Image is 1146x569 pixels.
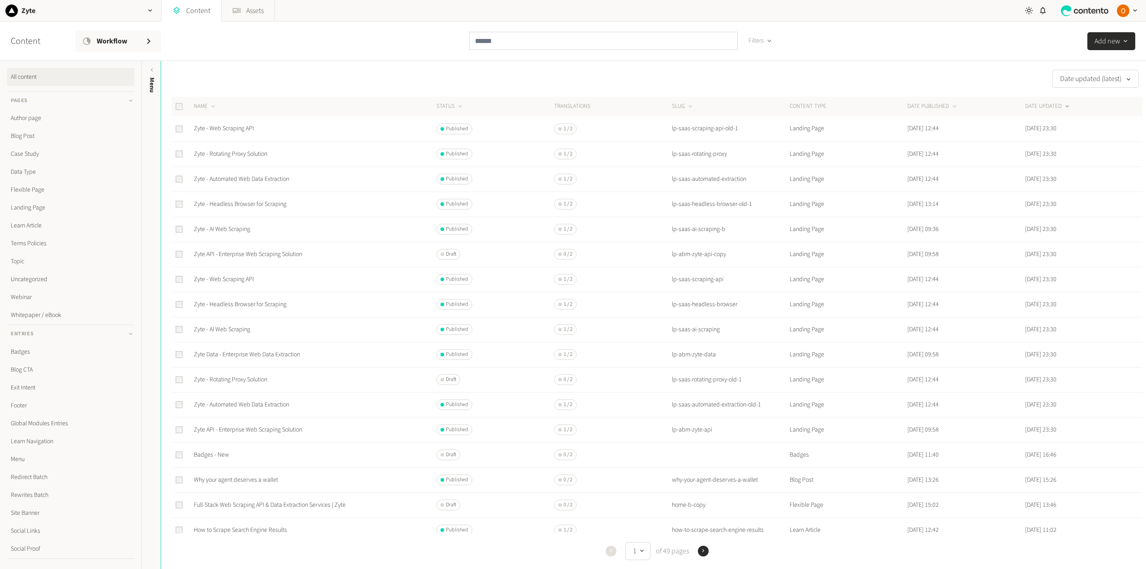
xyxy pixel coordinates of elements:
time: [DATE] 15:02 [907,501,939,509]
button: 1 [625,542,650,560]
button: Add new [1087,32,1135,50]
time: [DATE] 12:42 [907,526,939,535]
time: [DATE] 12:44 [907,400,939,409]
td: lp-abm-zyte-api-copy [671,242,789,267]
time: [DATE] 09:36 [907,225,939,234]
a: Menu [7,450,134,468]
span: Published [446,150,468,158]
time: [DATE] 23:30 [1025,150,1056,158]
time: [DATE] 11:40 [907,450,939,459]
span: Draft [446,250,456,258]
a: Webinar [7,288,134,306]
a: Whitepaper / eBook [7,306,134,324]
span: 1 / 2 [564,175,573,183]
td: Landing Page [789,342,907,367]
time: [DATE] 12:44 [907,175,939,184]
a: Zyte API - Enterprise Web Scraping Solution [194,250,302,259]
a: Zyte - Automated Web Data Extraction [194,400,289,409]
button: DATE PUBLISHED [907,102,958,111]
a: Zyte - Rotating Proxy Solution [194,375,267,384]
td: lp-saas-scraping-api [671,267,789,292]
span: Published [446,200,468,208]
time: [DATE] 13:46 [1025,501,1056,509]
span: 1 / 2 [564,426,573,434]
button: DATE UPDATED [1025,102,1071,111]
td: lp-saas-rotating-proxy [671,141,789,167]
time: [DATE] 23:30 [1025,124,1056,133]
time: [DATE] 13:14 [907,200,939,209]
time: [DATE] 23:30 [1025,250,1056,259]
td: Landing Page [789,167,907,192]
button: Date updated (latest) [1052,70,1139,88]
td: how-to-scrape-search-engine-results [671,518,789,543]
a: Blog Post [7,127,134,145]
span: 1 / 2 [564,200,573,208]
button: Filters [741,32,779,50]
span: Published [446,426,468,434]
a: How to Scrape Search Engine Results [194,526,287,535]
time: [DATE] 16:46 [1025,450,1056,459]
button: SLUG [672,102,694,111]
td: lp-saas-ai-scraping [671,317,789,342]
td: Landing Page [789,292,907,317]
a: Case Study [7,145,134,163]
a: Zyte - Headless Browser for Scraping [194,200,286,209]
a: Zyte - Headless Browser for Scraping [194,300,286,309]
td: Landing Page [789,317,907,342]
time: [DATE] 13:26 [907,475,939,484]
h2: Content [11,34,61,48]
td: lp-saas-automated-extraction [671,167,789,192]
a: Zyte - Web Scraping API [194,124,254,133]
a: Badges - New [194,450,229,459]
span: Published [446,225,468,233]
span: 1 / 2 [564,125,573,133]
span: Published [446,125,468,133]
time: [DATE] 23:30 [1025,175,1056,184]
a: Exit Intent [7,379,134,397]
span: 0 / 2 [564,451,573,459]
a: Zyte - AI Web Scraping [194,225,250,234]
a: Social Proof [7,540,134,558]
a: Learn Navigation [7,432,134,450]
span: Draft [446,501,456,509]
td: home-b-copy [671,492,789,518]
span: Published [446,401,468,409]
img: Zyte [5,4,18,17]
time: [DATE] 23:30 [1025,225,1056,234]
time: [DATE] 23:30 [1025,400,1056,409]
td: Landing Page [789,242,907,267]
a: Why your agent deserves a wallet [194,475,278,484]
a: Uncategorized [7,270,134,288]
span: Published [446,300,468,308]
time: [DATE] 23:30 [1025,375,1056,384]
td: Landing Page [789,392,907,417]
a: Terms Policies [7,235,134,252]
td: lp-saas-headless-browser-old-1 [671,192,789,217]
a: Landing Page [7,199,134,217]
time: [DATE] 12:44 [907,124,939,133]
td: lp-abm-zyte-api [671,417,789,442]
span: 1 / 2 [564,401,573,409]
td: lp-saas-automated-extraction-old-1 [671,392,789,417]
td: Learn Article [789,518,907,543]
a: Zyte - Rotating Proxy Solution [194,150,267,158]
a: Social Links [7,522,134,540]
a: Zyte - AI Web Scraping [194,325,250,334]
time: [DATE] 09:58 [907,350,939,359]
span: Published [446,325,468,334]
a: Badges [7,343,134,361]
td: Landing Page [789,417,907,442]
time: [DATE] 23:30 [1025,275,1056,284]
span: 1 / 2 [564,351,573,359]
span: 0 / 2 [564,476,573,484]
time: [DATE] 15:26 [1025,475,1056,484]
td: Badges [789,442,907,467]
a: Author page [7,109,134,127]
a: Zyte API - Enterprise Web Scraping Solution [194,425,302,434]
span: Workflow [97,36,138,47]
span: 1 / 2 [564,150,573,158]
button: NAME [194,102,217,111]
span: Draft [446,376,456,384]
time: [DATE] 09:58 [907,250,939,259]
span: Menu [147,77,157,93]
